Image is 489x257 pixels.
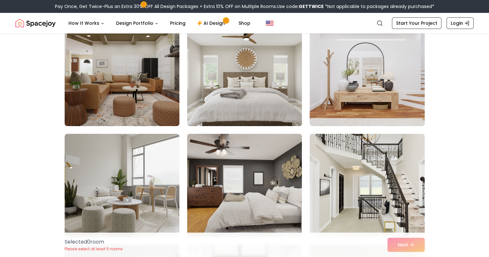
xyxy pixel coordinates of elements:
span: Use code: [277,3,324,10]
nav: Main [63,17,256,30]
img: Room room-2 [184,21,305,129]
p: Please select at least 5 rooms [65,246,123,252]
img: Room room-6 [310,134,424,237]
span: *Not applicable to packages already purchased* [324,3,434,10]
img: Spacejoy Logo [15,17,56,30]
img: Room room-5 [187,134,302,237]
img: Room room-4 [65,134,179,237]
a: Login [447,17,474,29]
button: Design Portfolio [111,17,164,30]
nav: Global [15,13,474,33]
b: GETTWICE [299,3,324,10]
img: United States [266,19,274,27]
a: Pricing [165,17,191,30]
a: Shop [233,17,256,30]
img: Room room-3 [310,23,424,126]
p: Selected 0 room [65,238,123,246]
img: Room room-1 [65,23,179,126]
a: Start Your Project [392,17,441,29]
a: AI Design [192,17,232,30]
a: Spacejoy [15,17,56,30]
button: How It Works [63,17,110,30]
div: Pay Once, Get Twice-Plus an Extra 30% OFF All Design Packages + Extra 10% OFF on Multiple Rooms. [55,3,434,10]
